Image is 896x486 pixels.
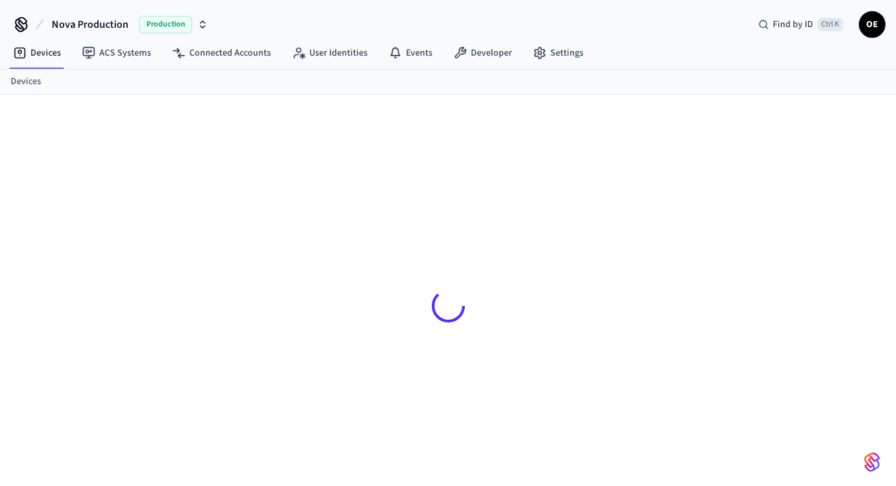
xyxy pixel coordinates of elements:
span: Production [139,16,192,33]
div: Find by IDCtrl K [748,13,854,36]
a: Devices [11,75,41,89]
span: OE [860,13,884,36]
a: Developer [443,41,523,65]
button: OE [859,11,885,38]
span: Nova Production [52,17,128,32]
a: Settings [523,41,594,65]
a: Events [378,41,443,65]
span: Ctrl K [817,18,843,31]
span: Find by ID [773,18,813,31]
a: User Identities [281,41,378,65]
a: ACS Systems [72,41,162,65]
a: Connected Accounts [162,41,281,65]
a: Devices [3,41,72,65]
img: SeamLogoGradient.69752ec5.svg [864,452,880,473]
